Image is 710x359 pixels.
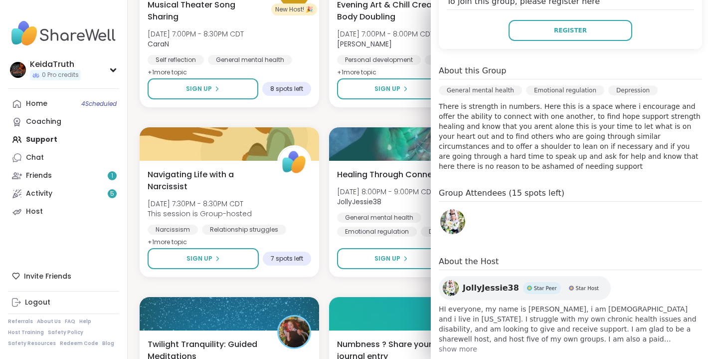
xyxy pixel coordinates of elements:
[439,344,702,354] span: show more
[26,117,61,127] div: Coaching
[8,318,33,325] a: Referrals
[65,318,75,325] a: FAQ
[48,329,83,336] a: Safety Policy
[527,286,532,291] img: Star Peer
[186,84,212,93] span: Sign Up
[608,85,658,95] div: Depression
[60,340,98,347] a: Redeem Code
[110,190,114,198] span: 5
[79,318,91,325] a: Help
[337,29,434,39] span: [DATE] 7:00PM - 8:00PM CDT
[148,225,198,235] div: Narcissism
[8,16,119,51] img: ShareWell Nav Logo
[30,59,81,70] div: KeidaTruth
[37,318,61,325] a: About Us
[8,185,119,203] a: Activity5
[26,189,52,199] div: Activity
[425,55,490,65] div: Good company
[554,26,587,35] span: Register
[337,78,446,99] button: Sign Up
[26,171,52,181] div: Friends
[26,153,44,163] div: Chat
[8,149,119,167] a: Chat
[421,227,470,237] div: Depression
[439,276,611,300] a: JollyJessie38JollyJessie38Star PeerStar PeerStar HostStar Host
[271,255,303,263] span: 7 spots left
[26,207,43,217] div: Host
[337,169,453,181] span: Healing Through Connection
[102,340,114,347] a: Blog
[202,225,286,235] div: Relationship struggles
[337,213,421,223] div: General mental health
[148,199,252,209] span: [DATE] 7:30PM - 8:30PM CDT
[208,55,292,65] div: General mental health
[439,208,467,236] a: JollyJessie38
[443,280,459,296] img: JollyJessie38
[81,100,117,108] span: 4 Scheduled
[337,55,421,65] div: Personal development
[374,84,400,93] span: Sign Up
[337,227,417,237] div: Emotional regulation
[8,203,119,221] a: Host
[148,29,244,39] span: [DATE] 7:00PM - 8:30PM CDT
[440,209,465,234] img: JollyJessie38
[148,55,204,65] div: Self reflection
[42,71,79,79] span: 0 Pro credits
[279,147,310,178] img: ShareWell
[337,39,392,49] b: [PERSON_NAME]
[439,304,702,344] span: HI everyone, my name is [PERSON_NAME], i am [DEMOGRAPHIC_DATA] and i live in [US_STATE]. I strugg...
[111,172,113,180] span: 1
[25,298,50,308] div: Logout
[279,317,310,348] img: Jasmine95
[509,20,632,41] button: Register
[271,3,317,15] div: New Host! 🎉
[439,85,522,95] div: General mental health
[463,282,519,294] span: JollyJessie38
[439,187,702,202] h4: Group Attendees (15 spots left)
[576,285,599,292] span: Star Host
[148,248,259,269] button: Sign Up
[148,209,252,219] span: This session is Group-hosted
[337,187,435,197] span: [DATE] 8:00PM - 9:00PM CDT
[8,294,119,312] a: Logout
[8,340,56,347] a: Safety Resources
[374,254,400,263] span: Sign Up
[8,167,119,185] a: Friends1
[337,197,381,207] b: JollyJessie38
[439,65,506,77] h4: About this Group
[8,329,44,336] a: Host Training
[8,267,119,285] div: Invite Friends
[10,62,26,78] img: KeidaTruth
[526,85,604,95] div: Emotional regulation
[534,285,557,292] span: Star Peer
[186,254,212,263] span: Sign Up
[337,248,446,269] button: Sign Up
[270,85,303,93] span: 8 spots left
[148,169,266,193] span: Navigating Life with a Narcissist
[569,286,574,291] img: Star Host
[148,39,169,49] b: CaraN
[439,101,702,171] p: There is strength in numbers. Here this is a space where i encourage and offer the ability to con...
[26,99,47,109] div: Home
[8,95,119,113] a: Home4Scheduled
[8,113,119,131] a: Coaching
[439,256,702,270] h4: About the Host
[148,78,258,99] button: Sign Up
